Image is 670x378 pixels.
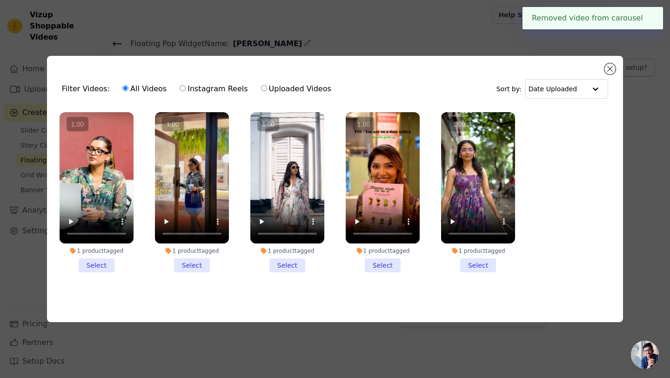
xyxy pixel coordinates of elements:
label: Uploaded Videos [261,83,332,95]
div: Removed video from carousel [523,7,663,29]
div: Open chat [631,341,659,369]
button: Close [643,13,654,24]
div: 1 product tagged [346,247,420,255]
div: 1 product tagged [250,247,324,255]
div: Filter Videos: [62,78,336,100]
div: Sort by: [496,79,609,99]
div: 1 product tagged [441,247,515,255]
div: 1 product tagged [60,247,134,255]
button: Close modal [604,63,616,74]
label: All Videos [122,83,167,95]
div: 1 product tagged [155,247,229,255]
label: Instagram Reels [179,83,248,95]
